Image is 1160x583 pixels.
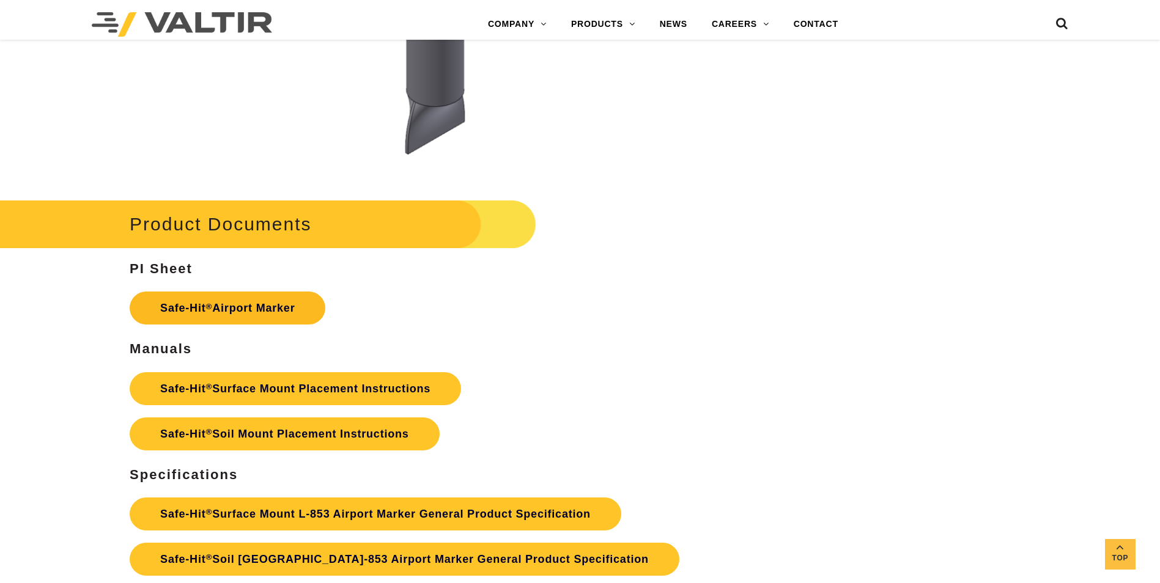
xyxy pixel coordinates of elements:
a: CAREERS [700,12,781,37]
a: Safe-Hit®Soil [GEOGRAPHIC_DATA]-853 Airport Marker General Product Specification [130,543,679,576]
b: Manuals [130,341,192,356]
a: Top [1105,539,1136,570]
a: CONTACT [781,12,851,37]
span: Top [1105,551,1136,565]
sup: ® [206,507,213,516]
a: NEWS [648,12,700,37]
b: Specifications [130,467,238,482]
a: PRODUCTS [559,12,648,37]
a: COMPANY [476,12,559,37]
b: PI Sheet [130,261,193,276]
sup: ® [206,302,213,311]
a: Safe-Hit®Surface Mount L-853 Airport Marker General Product Specification [130,497,621,530]
a: Safe-Hit®Surface Mount Placement Instructions [130,372,461,405]
a: Safe-Hit®Soil Mount Placement Instructions [130,417,440,450]
sup: ® [206,552,213,562]
sup: ® [206,427,213,436]
img: Valtir [92,12,272,37]
sup: ® [206,382,213,391]
a: Safe-Hit®Airport Marker [130,291,325,324]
